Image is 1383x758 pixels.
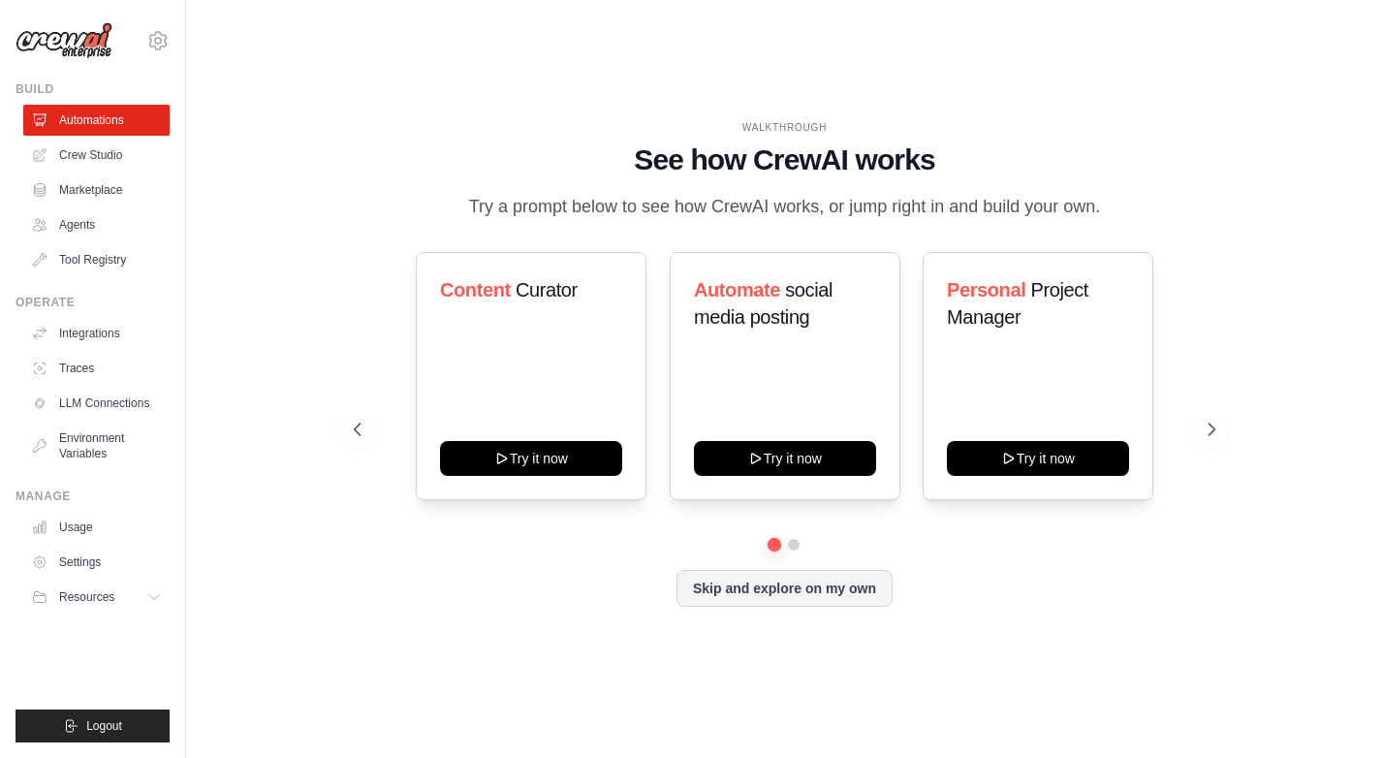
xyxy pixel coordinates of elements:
iframe: Chat Widget [1286,665,1383,758]
button: Resources [23,582,170,613]
a: Marketplace [23,174,170,205]
a: Integrations [23,318,170,349]
span: Personal [947,279,1025,300]
a: Automations [23,105,170,136]
p: Try a prompt below to see how CrewAI works, or jump right in and build your own. [458,193,1110,221]
a: Agents [23,209,170,240]
div: Operate [16,295,170,310]
span: Curator [516,279,578,300]
img: Logo [16,22,112,59]
button: Skip and explore on my own [676,570,893,607]
div: Manage [16,489,170,504]
span: Resources [59,589,114,605]
span: social media posting [694,279,833,328]
a: Crew Studio [23,140,170,171]
span: Content [440,279,511,300]
button: Logout [16,710,170,742]
button: Try it now [440,441,622,476]
a: LLM Connections [23,388,170,419]
div: WALKTHROUGH [354,120,1215,135]
button: Try it now [694,441,876,476]
a: Environment Variables [23,423,170,469]
a: Traces [23,353,170,384]
a: Usage [23,512,170,543]
h1: See how CrewAI works [354,142,1215,177]
span: Automate [694,279,780,300]
button: Try it now [947,441,1129,476]
a: Settings [23,547,170,578]
a: Tool Registry [23,244,170,275]
div: Build [16,81,170,97]
span: Logout [86,718,122,734]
